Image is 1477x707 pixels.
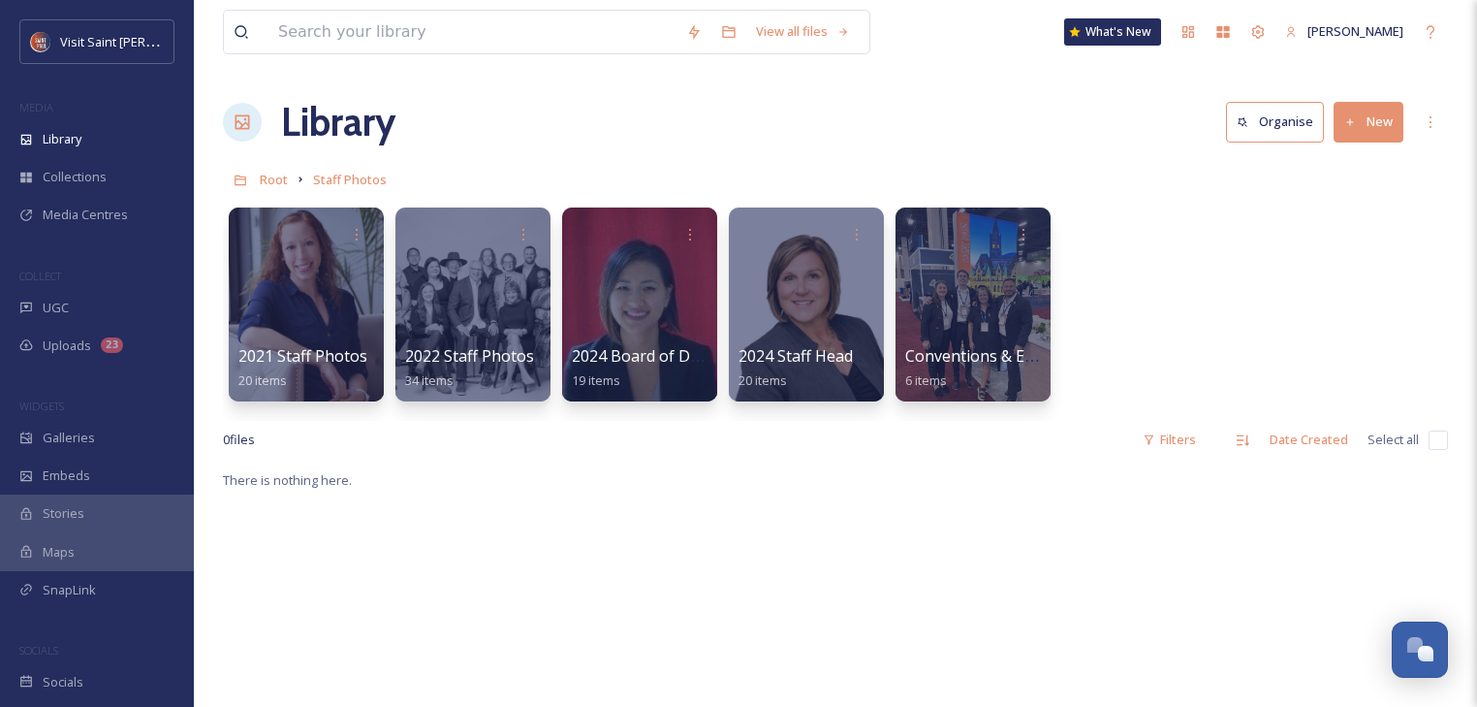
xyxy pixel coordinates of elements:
span: MEDIA [19,100,53,114]
a: 2024 Staff Headshots20 items [738,347,894,389]
span: Uploads [43,337,91,355]
a: Conventions & Events6 items [905,347,1064,389]
button: New [1334,102,1403,142]
div: 23 [101,337,123,353]
span: COLLECT [19,269,61,283]
span: 20 items [238,371,287,389]
span: [PERSON_NAME] [1307,22,1403,40]
button: Open Chat [1392,622,1448,678]
span: 34 items [405,371,454,389]
span: 2021 Staff Photos [238,345,367,367]
a: Root [260,168,288,191]
span: Collections [43,168,107,186]
a: Library [281,93,395,151]
span: There is nothing here. [223,471,352,489]
span: 6 items [905,371,947,389]
span: 0 file s [223,431,255,449]
span: SOCIALS [19,643,58,658]
a: 2021 Staff Photos20 items [238,347,367,389]
span: Visit Saint [PERSON_NAME] [60,32,215,50]
div: Filters [1133,421,1206,459]
span: Library [43,130,81,148]
span: Conventions & Events [905,345,1064,367]
span: Media Centres [43,206,128,224]
span: Staff Photos [313,171,387,188]
span: Embeds [43,466,90,485]
a: 2024 Board of Directors19 items [572,347,746,389]
span: Stories [43,504,84,523]
span: SnapLink [43,581,96,599]
span: 2024 Board of Directors [572,345,746,367]
span: UGC [43,299,69,317]
a: Staff Photos [313,168,387,191]
div: Date Created [1260,421,1358,459]
span: Select all [1367,431,1419,449]
span: Root [260,171,288,188]
a: View all files [746,13,860,50]
a: 2022 Staff Photos34 items [405,347,534,389]
span: Maps [43,543,75,562]
input: Search your library [268,11,676,53]
span: Galleries [43,429,95,447]
button: Organise [1226,102,1324,142]
span: 20 items [738,371,787,389]
span: 2024 Staff Headshots [738,345,894,367]
span: 2022 Staff Photos [405,345,534,367]
a: What's New [1064,18,1161,46]
a: [PERSON_NAME] [1275,13,1413,50]
span: Socials [43,673,83,691]
a: Organise [1226,102,1334,142]
span: 19 items [572,371,620,389]
span: WIDGETS [19,399,64,413]
img: Visit%20Saint%20Paul%20Updated%20Profile%20Image.jpg [31,32,50,51]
